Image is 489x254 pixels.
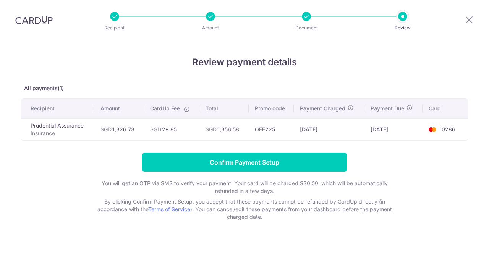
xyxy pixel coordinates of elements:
[92,180,397,195] p: You will get an OTP via SMS to verify your payment. Your card will be charged S$0.50, which will ...
[100,126,112,133] span: SGD
[86,24,143,32] p: Recipient
[199,118,248,140] td: 1,356.58
[92,198,397,221] p: By clicking Confirm Payment Setup, you accept that these payments cannot be refunded by CardUp di...
[142,153,347,172] input: Confirm Payment Setup
[148,206,190,212] a: Terms of Service
[249,99,294,118] th: Promo code
[206,126,217,133] span: SGD
[21,84,468,92] p: All payments(1)
[440,231,481,250] iframe: Opens a widget where you can find more information
[371,105,404,112] span: Payment Due
[182,24,239,32] p: Amount
[21,55,468,69] h4: Review payment details
[364,118,423,140] td: [DATE]
[94,118,144,140] td: 1,326.73
[21,99,94,118] th: Recipient
[300,105,345,112] span: Payment Charged
[150,105,180,112] span: CardUp Fee
[294,118,364,140] td: [DATE]
[374,24,431,32] p: Review
[249,118,294,140] td: OFF225
[94,99,144,118] th: Amount
[199,99,248,118] th: Total
[425,125,440,134] img: <span class="translation_missing" title="translation missing: en.account_steps.new_confirm_form.b...
[21,118,94,140] td: Prudential Assurance
[442,126,455,133] span: 0286
[150,126,161,133] span: SGD
[423,99,468,118] th: Card
[31,129,88,137] p: Insurance
[144,118,199,140] td: 29.85
[15,15,53,24] img: CardUp
[278,24,335,32] p: Document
